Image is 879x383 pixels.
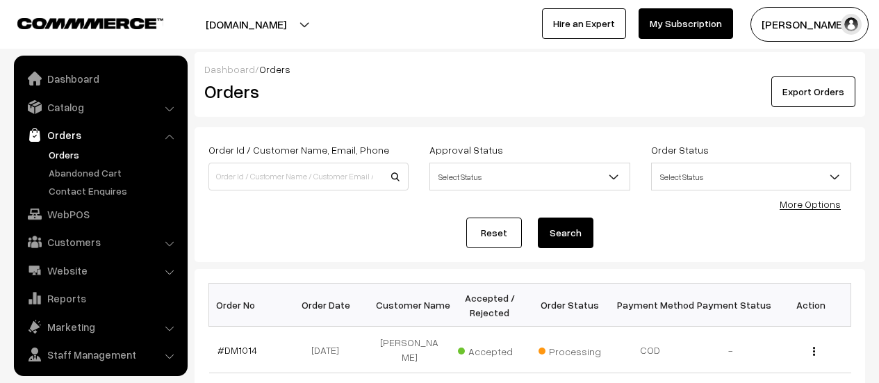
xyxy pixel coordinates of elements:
a: More Options [780,198,841,210]
th: Customer Name [370,284,450,327]
a: Reports [17,286,183,311]
a: Customers [17,229,183,254]
span: Accepted [458,341,527,359]
button: Search [538,218,593,248]
td: [PERSON_NAME] [370,327,450,373]
img: Menu [813,347,815,356]
span: Orders [259,63,290,75]
a: Contact Enquires [45,184,183,198]
span: Select Status [430,165,629,189]
div: / [204,62,855,76]
img: user [841,14,862,35]
a: Hire an Expert [542,8,626,39]
a: Dashboard [17,66,183,91]
a: COMMMERCE [17,14,139,31]
th: Order Status [530,284,611,327]
th: Payment Method [610,284,691,327]
button: [PERSON_NAME] [750,7,869,42]
input: Order Id / Customer Name / Customer Email / Customer Phone [208,163,409,190]
a: Marketing [17,314,183,339]
label: Order Status [651,142,709,157]
a: WebPOS [17,202,183,227]
td: [DATE] [289,327,370,373]
a: Reset [466,218,522,248]
a: My Subscription [639,8,733,39]
a: Dashboard [204,63,255,75]
a: Website [17,258,183,283]
th: Payment Status [691,284,771,327]
a: Orders [17,122,183,147]
th: Order No [209,284,290,327]
td: - [691,327,771,373]
a: #DM1014 [217,344,257,356]
th: Accepted / Rejected [450,284,530,327]
img: COMMMERCE [17,18,163,28]
td: COD [610,327,691,373]
th: Action [771,284,851,327]
button: [DOMAIN_NAME] [157,7,335,42]
th: Order Date [289,284,370,327]
label: Approval Status [429,142,503,157]
span: Select Status [652,165,851,189]
label: Order Id / Customer Name, Email, Phone [208,142,389,157]
button: Export Orders [771,76,855,107]
a: Abandoned Cart [45,165,183,180]
span: Select Status [651,163,851,190]
h2: Orders [204,81,407,102]
span: Processing [539,341,608,359]
a: Staff Management [17,342,183,367]
a: Catalog [17,95,183,120]
a: Orders [45,147,183,162]
span: Select Status [429,163,630,190]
